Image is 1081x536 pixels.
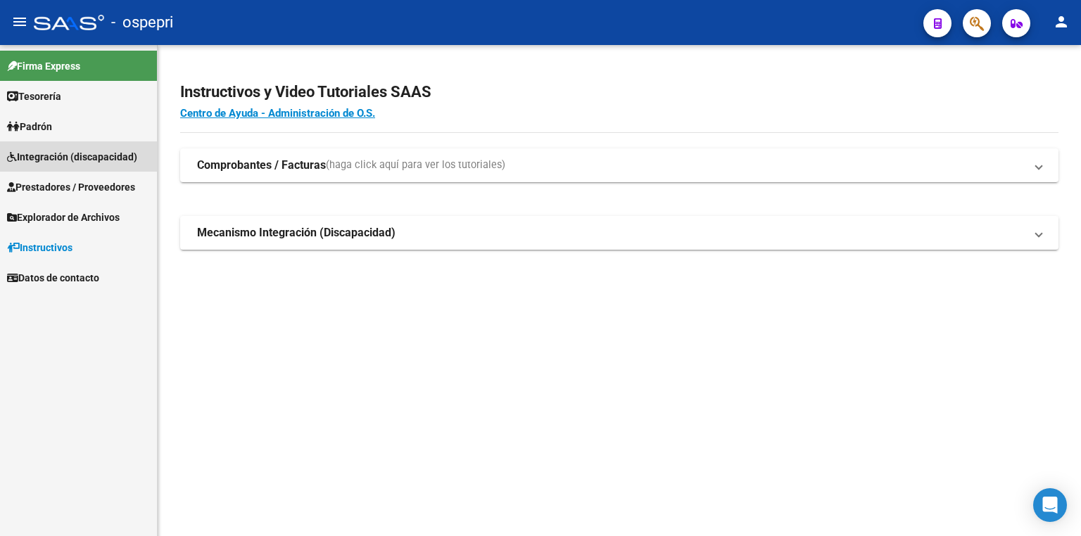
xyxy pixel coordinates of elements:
span: Integración (discapacidad) [7,149,137,165]
span: Instructivos [7,240,72,255]
span: Prestadores / Proveedores [7,179,135,195]
strong: Mecanismo Integración (Discapacidad) [197,225,396,241]
span: Tesorería [7,89,61,104]
span: Firma Express [7,58,80,74]
mat-icon: menu [11,13,28,30]
div: Open Intercom Messenger [1033,488,1067,522]
mat-expansion-panel-header: Comprobantes / Facturas(haga click aquí para ver los tutoriales) [180,148,1058,182]
span: Padrón [7,119,52,134]
span: - ospepri [111,7,173,38]
h2: Instructivos y Video Tutoriales SAAS [180,79,1058,106]
mat-icon: person [1053,13,1070,30]
span: (haga click aquí para ver los tutoriales) [326,158,505,173]
strong: Comprobantes / Facturas [197,158,326,173]
mat-expansion-panel-header: Mecanismo Integración (Discapacidad) [180,216,1058,250]
a: Centro de Ayuda - Administración de O.S. [180,107,375,120]
span: Explorador de Archivos [7,210,120,225]
span: Datos de contacto [7,270,99,286]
